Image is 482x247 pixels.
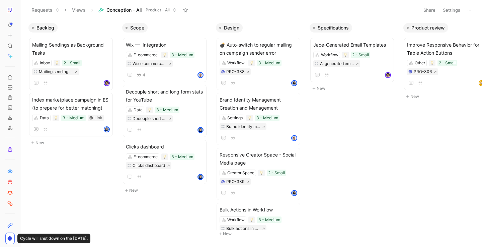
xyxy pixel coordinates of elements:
div: 3 - Medium [171,153,193,160]
div: 💡 [258,170,265,176]
button: Upfluence [5,5,15,15]
button: New [310,84,398,92]
div: 💡 [248,217,255,223]
span: Conception - All [106,7,142,13]
div: Brand identity management creation and management [226,123,260,130]
div: 💡 [54,60,60,66]
button: New [122,186,211,194]
img: 💡 [248,116,252,120]
span: Scope [130,24,144,31]
a: 💣 Auto-switch to regular mailing on campaign sender errorWorkflow3 - MediumPRO-338avatar [217,38,300,90]
div: 3 - Medium [258,217,280,223]
span: Product review [411,24,445,31]
div: PRO-338 [226,68,244,75]
button: Product review [403,23,448,33]
div: 2 - Small [64,60,80,66]
div: 💡 [161,52,168,58]
div: 💡 [342,52,349,58]
div: 3 - Medium [171,52,193,58]
img: avatar [104,81,109,85]
span: Jace-Generated Email Templates [313,41,391,49]
img: avatar [198,175,203,179]
img: 💡 [343,53,347,57]
img: 💡 [55,61,59,65]
div: Clicks dashboard [133,162,165,169]
button: Conception - AllProduct - All [95,5,179,15]
div: BacklogNew [26,20,119,150]
div: Other [415,60,425,66]
div: 💡 [429,60,435,66]
button: Backlog [28,23,58,33]
div: Workflow [321,52,338,58]
img: 💡 [148,108,152,112]
div: Workflow [227,60,245,66]
img: 💡 [430,61,434,65]
img: avatar [104,127,109,132]
span: 4 [143,73,145,77]
div: Settings [227,115,243,121]
img: avatar [292,136,297,140]
img: 💡 [54,116,58,120]
span: Index marketplace campaign in ES (to prepare for better matching) [32,96,110,112]
img: avatar [292,191,297,195]
span: 💣 Auto-switch to regular mailing on campaign sender error [220,41,297,57]
div: 💡 [146,107,153,113]
div: 2 - Small [352,52,369,58]
a: Index marketplace campaign in ES (to prepare for better matching)Data3 - MediumLinkavatar [29,93,113,136]
img: avatar [198,73,203,77]
button: Share [420,5,438,15]
div: 3 - Medium [63,115,84,121]
div: Link [94,115,102,121]
span: Brand Identity Management Creation and Management [220,96,297,112]
div: Inbox [40,60,50,66]
div: 3 - Medium [258,60,280,66]
div: Wix e commerce integration [133,60,166,67]
div: Data [40,115,49,121]
div: Creator Space [227,170,254,176]
span: Clicks dashboard [126,143,204,151]
div: Workflow [227,217,245,223]
a: Brand Identity Management Creation and ManagementSettings3 - MediumBrand identity management crea... [217,93,300,145]
a: Bulk Actions in WorkflowWorkflow3 - MediumBulk actions in workflow23avatar [217,203,300,247]
div: 2 - Small [268,170,285,176]
div: Bulk actions in workflow [226,225,260,232]
a: Clicks dashboardE-commerce3 - MediumClicks dashboardavatar [123,140,207,184]
button: Requests [28,5,62,15]
div: 💡 [246,115,253,121]
div: 3 - Medium [156,107,178,113]
a: Responsive Creator Space - Social Media pageCreator Space2 - SmallPRO-339avatar [217,148,300,200]
span: Design [224,24,239,31]
button: New [28,139,117,147]
span: Backlog [36,24,54,31]
div: 💡 [248,60,255,66]
div: Data [134,107,143,113]
img: 💡 [259,171,263,175]
a: Mailing Sendings as Background TasksInbox2 - SmallMailing sendings as background tasksavatar [29,38,113,90]
span: Bulk Actions in Workflow [220,206,297,214]
span: Mailing Sendings as Background Tasks [32,41,110,57]
div: Decouple short and long form stats for youtube [133,115,166,122]
div: E-commerce [134,52,158,58]
a: Jace-Generated Email TemplatesWorkflow2 - SmallAi generated email templatesavatar [310,38,394,82]
div: SpecificationsNew [307,20,401,96]
div: Mailing sendings as background tasks [39,68,73,75]
a: Wix — IntegrationE-commerce3 - MediumWix e commerce integration4avatar [123,38,207,82]
button: Specifications [310,23,352,33]
div: Ai generated email templates [320,60,354,67]
div: PRO-306 [414,68,432,75]
div: 2 - Small [439,60,456,66]
span: Responsive Creator Space - Social Media page [220,151,297,167]
div: ScopeNew [119,20,213,198]
button: Scope [122,23,148,33]
img: avatar [198,128,203,132]
button: Settings [440,5,463,15]
img: avatar [292,81,297,85]
img: 💡 [250,61,254,65]
div: DesignNew [213,20,307,241]
img: Upfluence [7,7,13,13]
span: Specifications [318,24,349,31]
img: 💡 [163,155,167,159]
div: E-commerce [134,153,158,160]
img: 💡 [250,218,254,222]
span: Product - All [146,7,170,13]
